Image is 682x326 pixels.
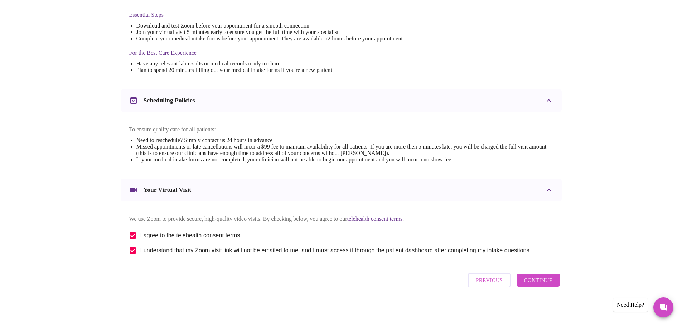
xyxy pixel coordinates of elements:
[136,137,553,143] li: Need to reschedule? Simply contact us 24 hours in advance
[136,29,403,35] li: Join your virtual visit 5 minutes early to ensure you get the full time with your specialist
[517,274,560,287] button: Continue
[129,126,553,133] p: To ensure quality care for all patients:
[140,246,529,255] span: I understand that my Zoom visit link will not be emailed to me, and I must access it through the ...
[129,12,403,18] h4: Essential Steps
[468,273,511,287] button: Previous
[476,276,503,285] span: Previous
[653,297,673,317] button: Messages
[121,89,562,112] div: Scheduling Policies
[613,298,648,312] div: Need Help?
[347,216,403,222] a: telehealth consent terms
[129,50,403,56] h4: For the Best Care Experience
[140,231,240,240] span: I agree to the telehealth consent terms
[524,276,552,285] span: Continue
[144,97,195,104] h3: Scheduling Policies
[136,23,403,29] li: Download and test Zoom before your appointment for a smooth connection
[136,143,553,156] li: Missed appointments or late cancellations will incur a $99 fee to maintain availability for all p...
[136,156,553,163] li: If your medical intake forms are not completed, your clinician will not be able to begin our appo...
[136,60,403,67] li: Have any relevant lab results or medical records ready to share
[136,67,403,73] li: Plan to spend 20 minutes filling out your medical intake forms if you're a new patient
[136,35,403,42] li: Complete your medical intake forms before your appointment. They are available 72 hours before yo...
[129,216,553,222] p: We use Zoom to provide secure, high-quality video visits. By checking below, you agree to our .
[144,186,192,194] h3: Your Virtual Visit
[121,179,562,201] div: Your Virtual Visit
